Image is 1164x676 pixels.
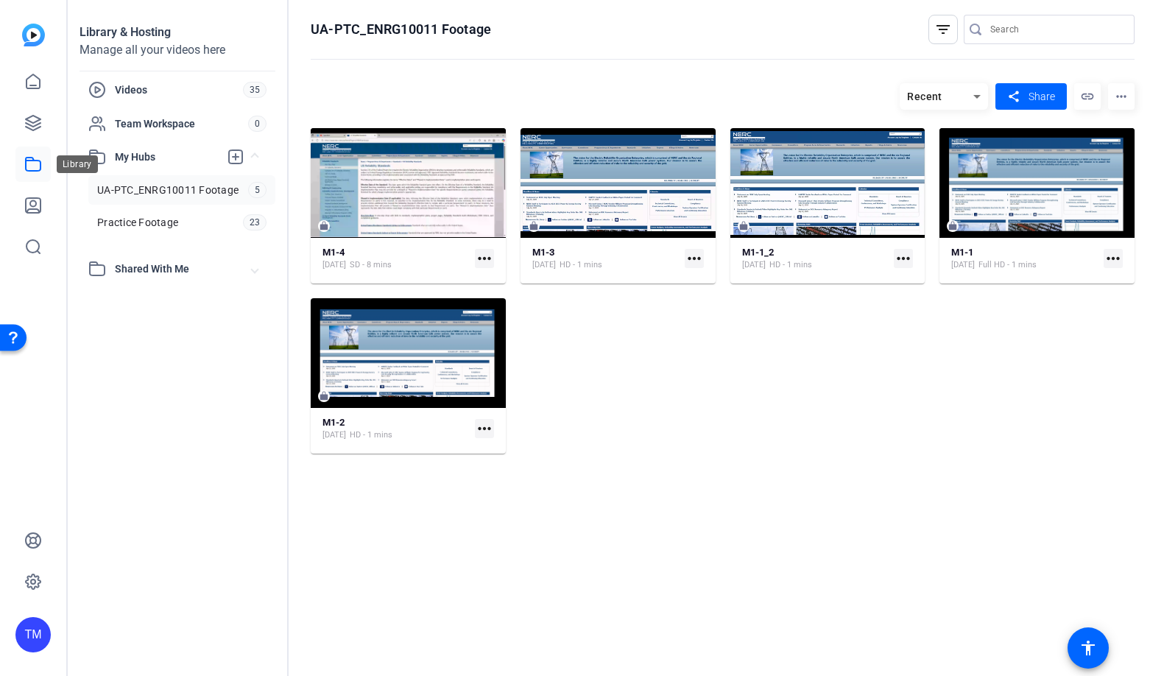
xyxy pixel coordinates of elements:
a: M1-1[DATE]Full HD - 1 mins [951,247,1098,271]
span: HD - 1 mins [560,259,602,271]
span: UA-PTC_ENRG10011 Footage [97,183,239,197]
span: Full HD - 1 mins [978,259,1037,271]
span: [DATE] [951,259,975,271]
span: [DATE] [322,259,346,271]
span: [DATE] [322,429,346,441]
span: Videos [115,82,243,97]
span: SD - 8 mins [350,259,392,271]
strong: M1-1_2 [742,247,774,258]
span: Share [1029,89,1055,105]
mat-icon: more_horiz [1108,83,1135,110]
div: Library [57,155,98,173]
a: M1-1_2[DATE]HD - 1 mins [742,247,889,271]
span: HD - 1 mins [350,429,392,441]
span: 23 [243,214,267,230]
strong: M1-3 [532,247,554,258]
div: My Hubs [80,172,275,254]
span: Shared With Me [115,261,252,277]
a: M1-2[DATE]HD - 1 mins [322,417,469,441]
mat-expansion-panel-header: Shared With Me [80,254,275,284]
span: My Hubs [115,149,219,165]
h1: UA-PTC_ENRG10011 Footage [311,21,491,38]
strong: M1-2 [322,417,345,428]
span: Team Workspace [115,116,248,131]
span: [DATE] [532,259,556,271]
strong: M1-4 [322,247,345,258]
div: Library & Hosting [80,24,275,41]
mat-icon: more_horiz [894,249,913,268]
span: 35 [243,82,267,98]
a: UA-PTC_ENRG10011 Footage5 [88,175,275,205]
mat-icon: more_horiz [475,249,494,268]
span: HD - 1 mins [769,259,812,271]
a: M1-3[DATE]HD - 1 mins [532,247,679,271]
mat-icon: filter_list [934,21,952,38]
span: 5 [248,182,267,198]
mat-icon: link [1074,83,1101,110]
strong: M1-1 [951,247,973,258]
span: 0 [248,116,267,132]
span: Recent [907,91,942,102]
mat-icon: share [1004,87,1023,107]
span: [DATE] [742,259,766,271]
mat-icon: more_horiz [475,419,494,438]
img: blue-gradient.svg [22,24,45,46]
div: TM [15,617,51,652]
mat-icon: more_horiz [685,249,704,268]
a: M1-4[DATE]SD - 8 mins [322,247,469,271]
div: Manage all your videos here [80,41,275,59]
mat-icon: accessibility [1079,639,1097,657]
input: Search [990,21,1123,38]
mat-expansion-panel-header: My Hubs [80,142,275,172]
a: Practice Footage23 [88,208,275,237]
span: Practice Footage [97,215,178,230]
mat-icon: more_horiz [1104,249,1123,268]
button: Share [995,83,1067,110]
